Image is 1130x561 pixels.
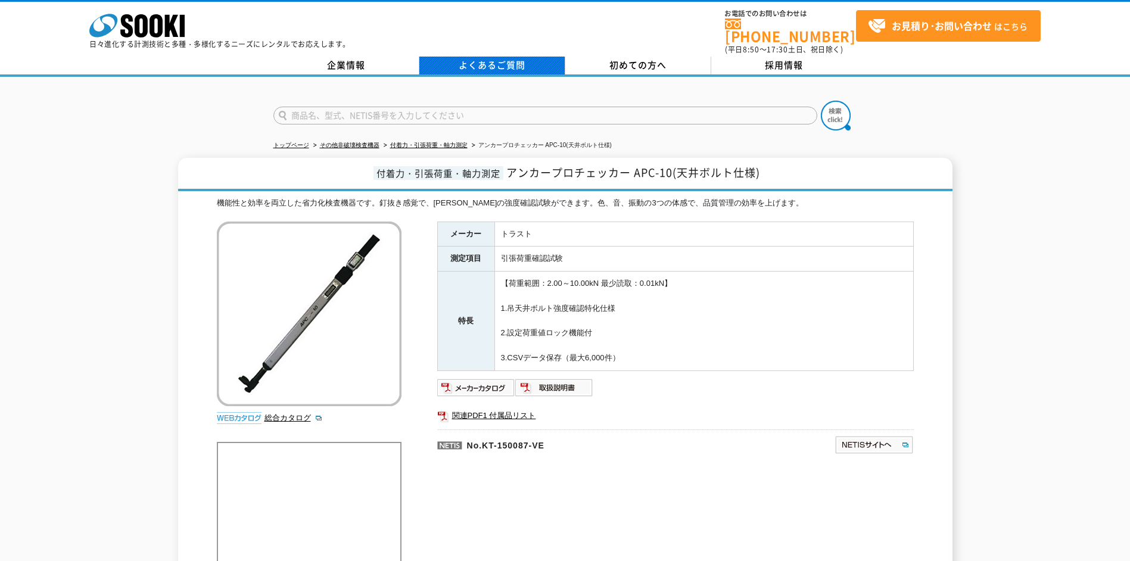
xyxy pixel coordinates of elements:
input: 商品名、型式、NETIS番号を入力してください [273,107,817,124]
img: アンカープロチェッカー APC-10(天井ボルト仕様) [217,222,401,406]
strong: お見積り･お問い合わせ [892,18,992,33]
a: 取扱説明書 [515,386,593,395]
a: [PHONE_NUMBER] [725,18,856,43]
td: トラスト [494,222,913,247]
a: 総合カタログ [264,413,323,422]
img: メーカーカタログ [437,378,515,397]
a: 企業情報 [273,57,419,74]
a: 採用情報 [711,57,857,74]
a: 初めての方へ [565,57,711,74]
span: アンカープロチェッカー APC-10(天井ボルト仕様) [506,164,760,180]
span: 付着力・引張荷重・軸力測定 [373,166,503,180]
a: メーカーカタログ [437,386,515,395]
a: トップページ [273,142,309,148]
span: 17:30 [767,44,788,55]
th: メーカー [437,222,494,247]
p: No.KT-150087-VE [437,429,720,458]
a: 付着力・引張荷重・軸力測定 [390,142,468,148]
a: 関連PDF1 付属品リスト [437,408,914,423]
th: 特長 [437,272,494,371]
span: お電話でのお問い合わせは [725,10,856,17]
td: 【荷重範囲：2.00～10.00kN 最少読取：0.01kN】 1.吊天井ボルト強度確認特化仕様 2.設定荷重値ロック機能付 3.CSVデータ保存（最大6,000件） [494,272,913,371]
span: はこちら [868,17,1028,35]
a: その他非破壊検査機器 [320,142,379,148]
td: 引張荷重確認試験 [494,247,913,272]
p: 日々進化する計測技術と多種・多様化するニーズにレンタルでお応えします。 [89,40,350,48]
img: webカタログ [217,412,262,424]
img: NETISサイトへ [835,435,914,454]
img: btn_search.png [821,101,851,130]
img: 取扱説明書 [515,378,593,397]
li: アンカープロチェッカー APC-10(天井ボルト仕様) [469,139,612,152]
a: お見積り･お問い合わせはこちら [856,10,1041,42]
span: 8:50 [743,44,759,55]
span: 初めての方へ [609,58,667,71]
a: よくあるご質問 [419,57,565,74]
th: 測定項目 [437,247,494,272]
span: (平日 ～ 土日、祝日除く) [725,44,843,55]
div: 機能性と効率を両立した省力化検査機器です。釘抜き感覚で、[PERSON_NAME]の強度確認試験ができます。色、音、振動の3つの体感で、品質管理の効率を上げます。 [217,197,914,210]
